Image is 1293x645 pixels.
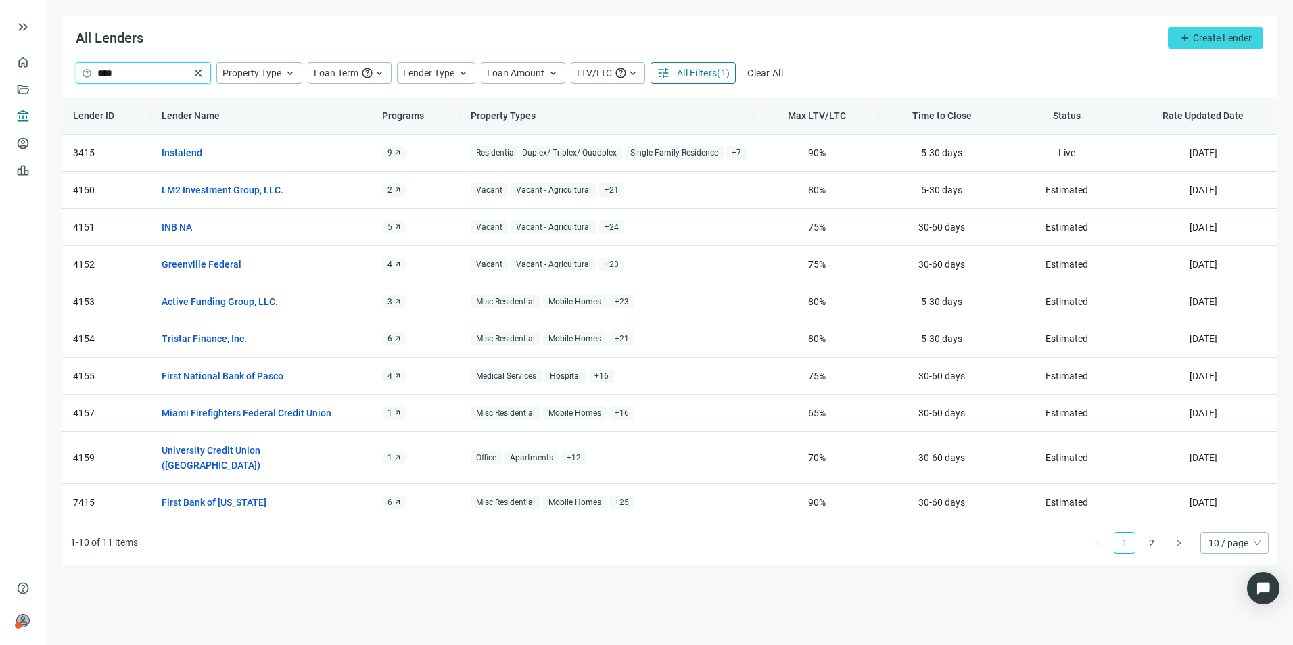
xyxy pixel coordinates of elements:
[162,183,283,197] a: LM2 Investment Group, LLC.
[394,260,402,268] span: arrow_outward
[394,335,402,343] span: arrow_outward
[1094,539,1102,547] span: left
[1190,371,1217,381] span: [DATE]
[394,498,402,506] span: arrow_outward
[487,68,544,78] span: Loan Amount
[457,67,469,79] span: keyboard_arrow_up
[471,332,540,346] span: Misc Residential
[599,220,624,235] span: + 24
[471,258,508,272] span: Vacant
[1141,532,1162,554] li: 2
[1175,539,1183,547] span: right
[1190,452,1217,463] span: [DATE]
[70,532,138,554] li: 1-10 of 11 items
[387,371,392,381] span: 4
[504,451,559,465] span: Apartments
[1045,185,1088,195] span: Estimated
[162,368,283,383] a: First National Bank of Pasco
[471,496,540,510] span: Misc Residential
[879,246,1004,283] td: 30-60 days
[1058,147,1075,158] span: Live
[471,406,540,421] span: Misc Residential
[62,209,151,246] td: 4151
[589,369,614,383] span: + 16
[577,68,612,78] span: LTV/LTC
[879,358,1004,395] td: 30-60 days
[314,68,358,78] span: Loan Term
[62,135,151,172] td: 3415
[62,172,151,209] td: 4150
[1168,532,1190,554] button: right
[1045,296,1088,307] span: Estimated
[162,257,241,272] a: Greenville Federal
[808,452,826,463] span: 70 %
[1247,572,1279,604] div: Open Intercom Messenger
[547,67,559,79] span: keyboard_arrow_up
[387,259,392,270] span: 4
[162,294,278,309] a: Active Funding Group, LLC.
[609,496,634,510] span: + 25
[162,110,220,121] span: Lender Name
[471,369,542,383] span: Medical Services
[808,497,826,508] span: 90 %
[879,172,1004,209] td: 5-30 days
[1114,533,1135,553] a: 1
[471,146,622,160] span: Residential - Duplex/ Triplex/ Quadplex
[1045,371,1088,381] span: Estimated
[162,331,247,346] a: Tristar Finance, Inc.
[62,358,151,395] td: 4155
[394,186,402,194] span: arrow_outward
[471,295,540,309] span: Misc Residential
[73,110,114,121] span: Lender ID
[15,19,31,35] button: keyboard_double_arrow_right
[741,62,789,84] button: Clear All
[82,68,92,78] span: help
[162,220,192,235] a: INB NA
[543,406,607,421] span: Mobile Homes
[62,283,151,320] td: 4153
[361,67,373,79] span: help
[808,408,826,419] span: 65 %
[1053,110,1081,121] span: Status
[1190,497,1217,508] span: [DATE]
[561,451,586,465] span: + 12
[62,484,151,521] td: 7415
[1208,533,1261,553] span: 10 / page
[16,614,30,627] span: person
[1045,408,1088,419] span: Estimated
[222,68,281,78] span: Property Type
[387,222,392,233] span: 5
[1190,333,1217,344] span: [DATE]
[1179,32,1190,43] span: add
[625,146,724,160] span: Single Family Residence
[387,296,392,307] span: 3
[615,67,627,79] span: help
[788,110,846,121] span: Max LTV/LTC
[162,443,348,473] a: University Credit Union ([GEOGRAPHIC_DATA])
[808,185,826,195] span: 80 %
[879,283,1004,320] td: 5-30 days
[651,62,736,84] button: tuneAll Filters(1)
[1162,110,1244,121] span: Rate Updated Date
[1190,147,1217,158] span: [DATE]
[879,320,1004,358] td: 5-30 days
[543,332,607,346] span: Mobile Homes
[387,452,392,463] span: 1
[62,246,151,283] td: 4152
[677,68,717,78] span: All Filters
[808,333,826,344] span: 80 %
[1190,185,1217,195] span: [DATE]
[544,369,586,383] span: Hospital
[511,220,596,235] span: Vacant - Agricultural
[543,295,607,309] span: Mobile Homes
[747,68,783,78] span: Clear All
[394,409,402,417] span: arrow_outward
[191,66,205,80] span: close
[1114,532,1135,554] li: 1
[599,183,624,197] span: + 21
[162,145,202,160] a: Instalend
[394,454,402,462] span: arrow_outward
[717,68,730,78] span: ( 1 )
[1142,533,1162,553] a: 2
[1190,408,1217,419] span: [DATE]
